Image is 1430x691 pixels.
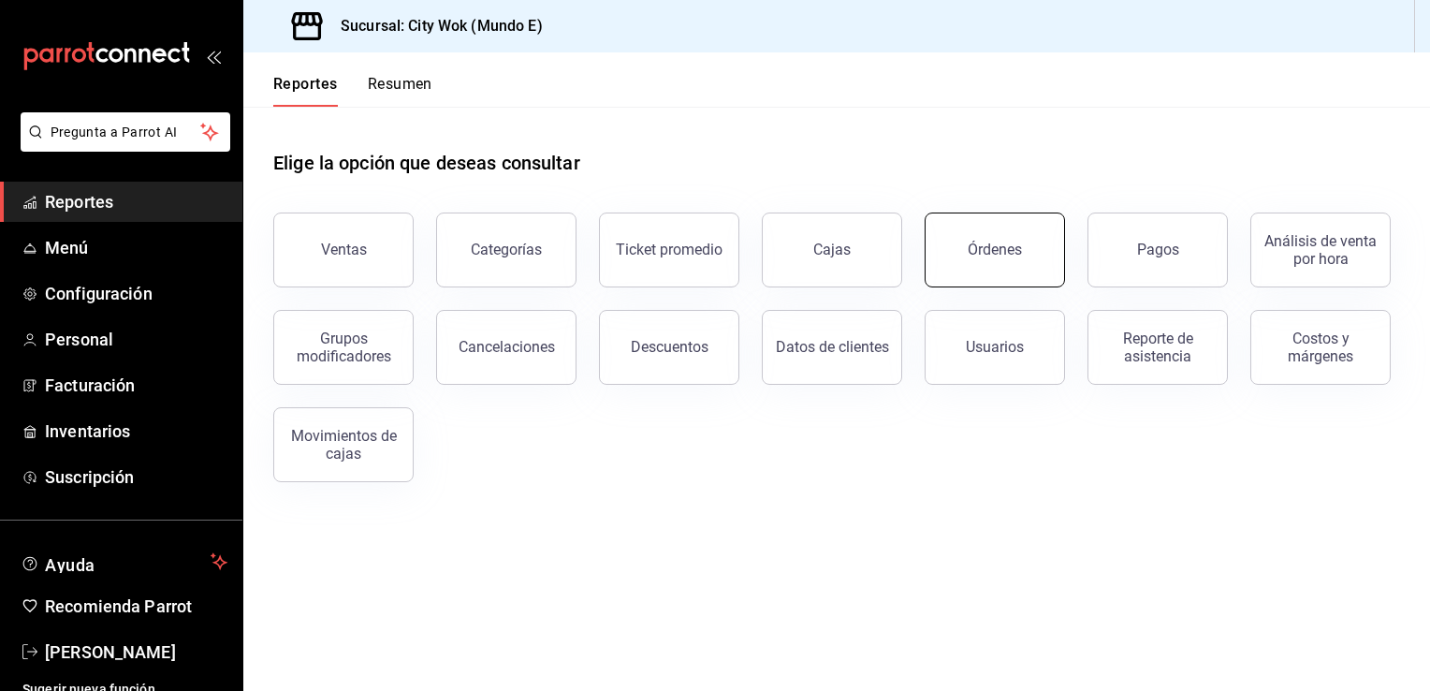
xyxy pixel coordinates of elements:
[285,330,401,365] div: Grupos modificadores
[631,338,708,356] div: Descuentos
[273,213,414,287] button: Ventas
[273,149,580,177] h1: Elige la opción que deseas consultar
[968,241,1022,258] div: Órdenes
[45,235,227,260] span: Menú
[45,640,227,665] span: [PERSON_NAME]
[45,189,227,214] span: Reportes
[925,310,1065,385] button: Usuarios
[762,310,902,385] button: Datos de clientes
[1100,330,1216,365] div: Reporte de asistencia
[13,136,230,155] a: Pregunta a Parrot AI
[966,338,1024,356] div: Usuarios
[273,75,338,107] button: Reportes
[45,373,227,398] span: Facturación
[1262,330,1379,365] div: Costos y márgenes
[459,338,555,356] div: Cancelaciones
[1087,213,1228,287] button: Pagos
[762,213,902,287] button: Cajas
[599,213,739,287] button: Ticket promedio
[471,241,542,258] div: Categorías
[51,123,201,142] span: Pregunta a Parrot AI
[45,594,227,619] span: Recomienda Parrot
[45,419,227,444] span: Inventarios
[1087,310,1228,385] button: Reporte de asistencia
[326,15,543,37] h3: Sucursal: City Wok (Mundo E)
[273,310,414,385] button: Grupos modificadores
[436,310,576,385] button: Cancelaciones
[273,407,414,482] button: Movimientos de cajas
[285,427,401,463] div: Movimientos de cajas
[1137,241,1179,258] div: Pagos
[616,241,722,258] div: Ticket promedio
[45,327,227,352] span: Personal
[1262,232,1379,268] div: Análisis de venta por hora
[1250,213,1391,287] button: Análisis de venta por hora
[776,338,889,356] div: Datos de clientes
[436,213,576,287] button: Categorías
[925,213,1065,287] button: Órdenes
[45,281,227,306] span: Configuración
[813,241,851,258] div: Cajas
[1250,310,1391,385] button: Costos y márgenes
[368,75,432,107] button: Resumen
[21,112,230,152] button: Pregunta a Parrot AI
[206,49,221,64] button: open_drawer_menu
[321,241,367,258] div: Ventas
[45,464,227,490] span: Suscripción
[599,310,739,385] button: Descuentos
[45,551,203,573] span: Ayuda
[273,75,432,107] div: navigation tabs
